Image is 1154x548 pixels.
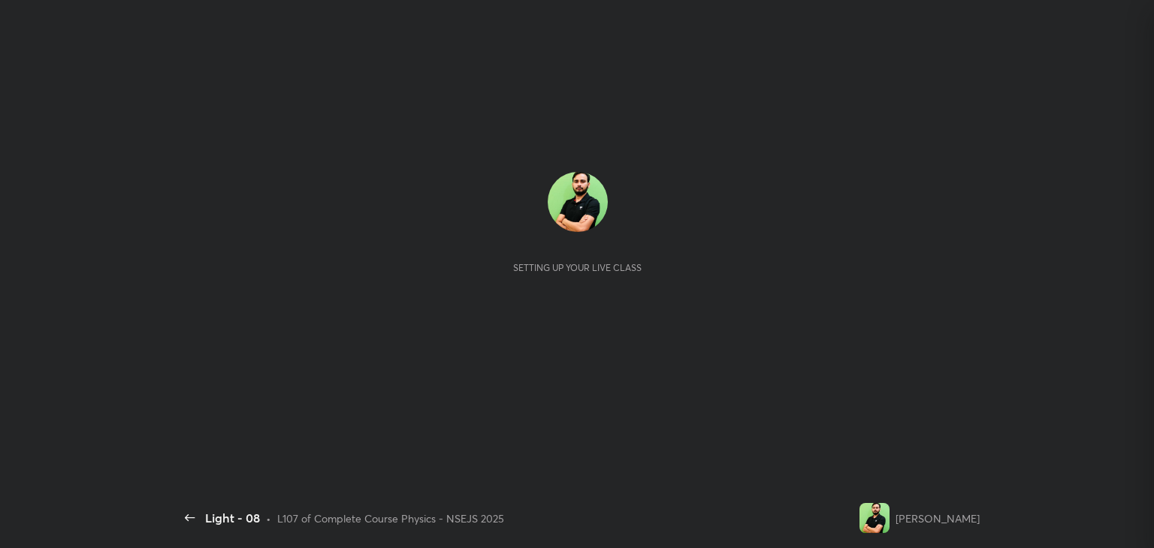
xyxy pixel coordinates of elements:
div: • [266,510,271,526]
img: 7c3e05ebfe504e4a8e8bf48c97542d0d.jpg [859,503,890,533]
div: Light - 08 [205,509,260,527]
div: L107 of Complete Course Physics - NSEJS 2025 [277,510,504,526]
div: Setting up your live class [513,262,642,273]
img: 7c3e05ebfe504e4a8e8bf48c97542d0d.jpg [548,172,608,232]
div: [PERSON_NAME] [896,510,980,526]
